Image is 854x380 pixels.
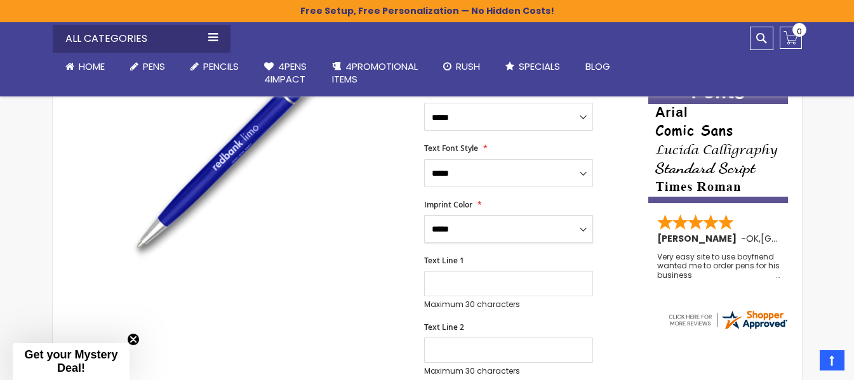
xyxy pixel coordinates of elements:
span: Get your Mystery Deal! [24,348,117,374]
span: Specials [519,60,560,73]
span: OK [746,232,759,245]
span: Rush [456,60,480,73]
span: Text Line 1 [424,255,464,266]
a: Blog [573,53,623,81]
span: [PERSON_NAME] [657,232,741,245]
a: Pens [117,53,178,81]
span: 4Pens 4impact [264,60,307,86]
a: Home [53,53,117,81]
p: Maximum 30 characters [424,366,593,376]
span: Home [79,60,105,73]
span: Text Font Style [424,143,478,154]
a: Specials [493,53,573,81]
a: 4PROMOTIONALITEMS [319,53,430,94]
span: - , [741,232,854,245]
span: 4PROMOTIONAL ITEMS [332,60,418,86]
span: Pencils [203,60,239,73]
div: Very easy site to use boyfriend wanted me to order pens for his business [657,252,780,280]
a: Rush [430,53,493,81]
p: Maximum 30 characters [424,299,593,310]
img: font-personalization-examples [648,81,788,203]
button: Close teaser [127,333,140,346]
span: Pens [143,60,165,73]
div: All Categories [53,25,230,53]
span: [GEOGRAPHIC_DATA] [761,232,854,245]
span: Text Line 2 [424,322,464,332]
span: 0 [797,25,802,37]
a: 4Pens4impact [251,53,319,94]
a: 0 [780,27,802,49]
div: Get your Mystery Deal!Close teaser [13,343,130,380]
span: Blog [585,60,610,73]
span: Imprint Color [424,199,472,210]
a: Pencils [178,53,251,81]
